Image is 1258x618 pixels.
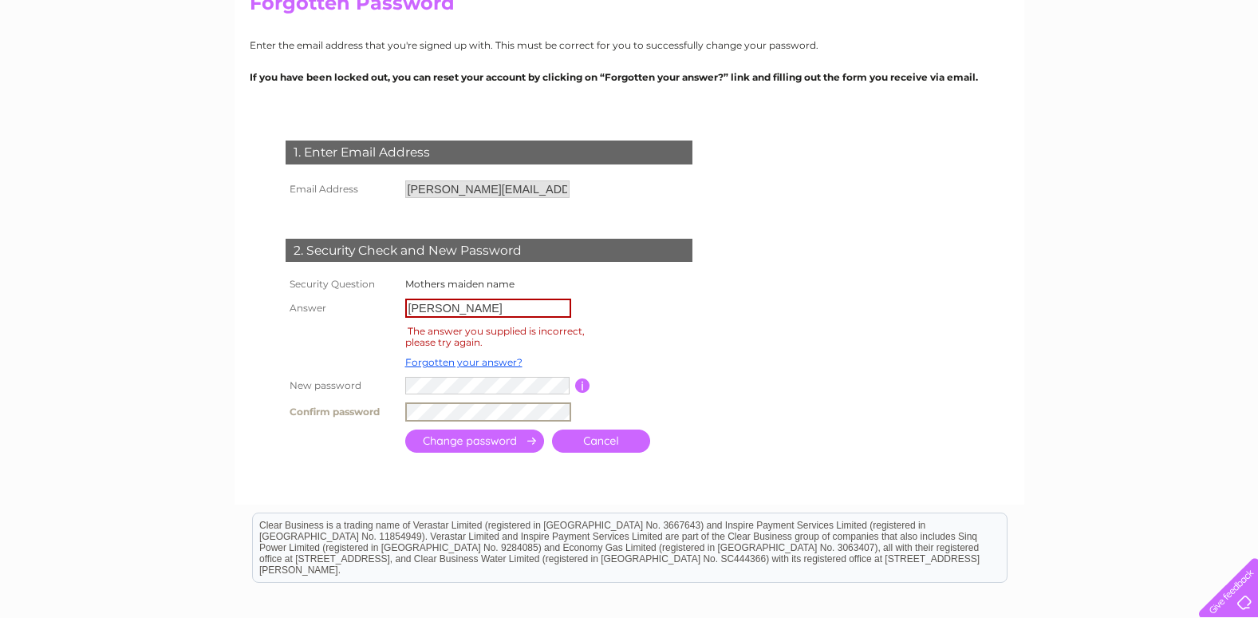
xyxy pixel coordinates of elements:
[552,430,650,453] a: Cancel
[405,278,515,290] label: Mothers maiden name
[282,295,401,322] th: Answer
[405,430,544,453] input: Submit
[1119,68,1167,80] a: Telecoms
[282,373,401,398] th: New password
[44,42,125,90] img: logo.png
[405,323,585,351] div: The answer you supplied is incorrect, please try again.
[282,398,401,426] th: Confirm password
[253,9,1007,77] div: Clear Business is a trading name of Verastar Limited (registered in [GEOGRAPHIC_DATA] No. 3667643...
[250,38,1009,53] p: Enter the email address that you're signed up with. This must be correct for you to successfully ...
[282,274,401,295] th: Security Question
[957,8,1067,28] a: 0333 014 3131
[405,356,523,368] a: Forgotten your answer?
[250,69,1009,85] p: If you have been locked out, you can reset your account by clicking on “Forgotten your answer?” l...
[282,176,401,202] th: Email Address
[1075,68,1110,80] a: Energy
[286,239,692,263] div: 2. Security Check and New Password
[575,378,590,393] input: Information
[1035,68,1065,80] a: Water
[286,141,692,164] div: 1. Enter Email Address
[1209,68,1248,80] a: Contact
[1177,68,1200,80] a: Blog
